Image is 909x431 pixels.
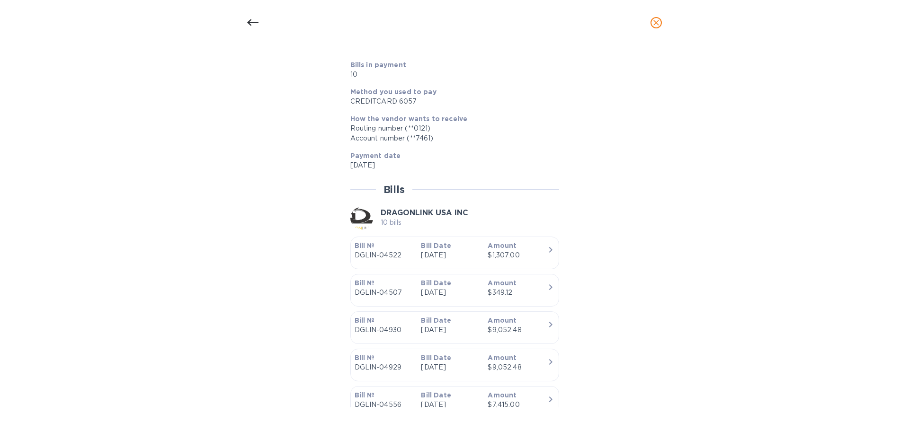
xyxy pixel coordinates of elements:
p: [DATE] [350,160,552,170]
b: Method you used to pay [350,88,437,96]
p: [DATE] [421,362,480,372]
p: DGLIN-04929 [355,362,414,372]
button: Bill №DGLIN-04507Bill Date[DATE]Amount$349.12 [350,274,559,307]
p: DGLIN-04507 [355,288,414,298]
p: 10 bills [381,218,468,228]
b: Amount [488,391,517,399]
button: close [645,11,668,34]
b: Payment date [350,152,401,159]
button: Bill №DGLIN-04929Bill Date[DATE]Amount$9,052.48 [350,349,559,381]
b: Bill Date [421,317,451,324]
b: Bill № [355,354,375,361]
p: DGLIN-04522 [355,250,414,260]
div: $1,307.00 [488,250,547,260]
div: Routing number (**0121) [350,123,552,133]
div: $9,052.48 [488,325,547,335]
b: Amount [488,242,517,249]
b: Bill Date [421,391,451,399]
button: Bill №DGLIN-04556Bill Date[DATE]Amount$7,415.00 [350,386,559,419]
div: CREDITCARD 6057 [350,97,552,106]
b: Amount [488,354,517,361]
div: Account number (**7461) [350,133,552,143]
button: Bill №DGLIN-04930Bill Date[DATE]Amount$9,052.48 [350,311,559,344]
div: $349.12 [488,288,547,298]
h2: Bills [383,184,405,195]
div: $9,052.48 [488,362,547,372]
p: DGLIN-04556 [355,400,414,410]
p: 10 [350,70,484,79]
p: [DATE] [421,250,480,260]
b: Bill Date [421,242,451,249]
b: Bill Date [421,279,451,287]
p: [DATE] [421,400,480,410]
b: DRAGONLINK USA INC [381,208,468,217]
p: [DATE] [421,288,480,298]
b: Bill № [355,242,375,249]
div: $7,415.00 [488,400,547,410]
button: Bill №DGLIN-04522Bill Date[DATE]Amount$1,307.00 [350,237,559,269]
b: How the vendor wants to receive [350,115,468,123]
b: Bill Date [421,354,451,361]
p: [DATE] [421,325,480,335]
b: Bill № [355,391,375,399]
b: Bills in payment [350,61,406,69]
p: DGLIN-04930 [355,325,414,335]
b: Bill № [355,279,375,287]
b: Amount [488,279,517,287]
b: Bill № [355,317,375,324]
b: Amount [488,317,517,324]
